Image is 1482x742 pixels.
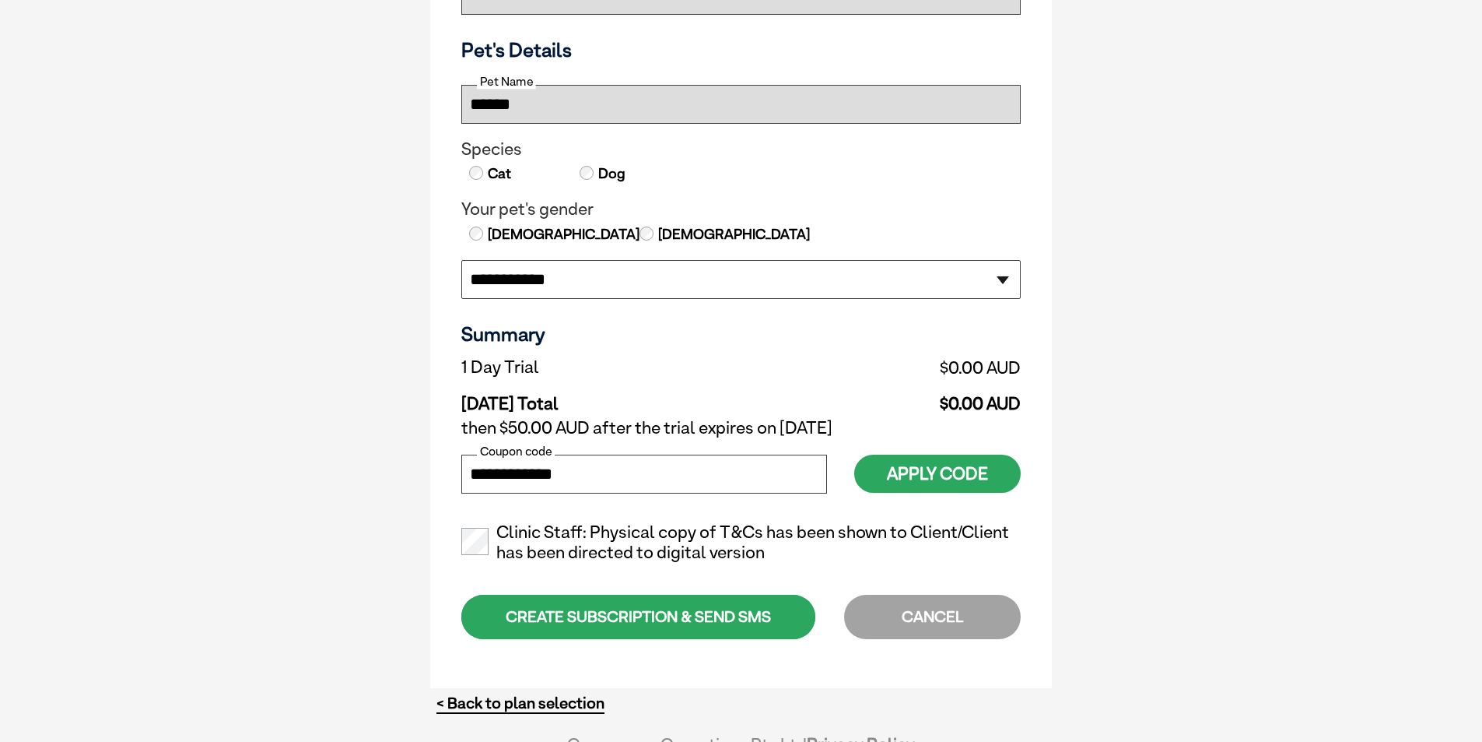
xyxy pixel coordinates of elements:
td: $0.00 AUD [766,353,1021,382]
input: Clinic Staff: Physical copy of T&Cs has been shown to Client/Client has been directed to digital ... [461,528,489,555]
td: [DATE] Total [461,382,766,414]
label: Coupon code [477,445,555,459]
h3: Summary [461,322,1021,346]
div: CREATE SUBSCRIPTION & SEND SMS [461,595,815,639]
h3: Pet's Details [455,38,1027,62]
button: Apply Code [854,455,1021,493]
a: < Back to plan selection [436,694,604,713]
legend: Your pet's gender [461,199,1021,220]
legend: Species [461,139,1021,160]
div: CANCEL [844,595,1021,639]
label: Clinic Staff: Physical copy of T&Cs has been shown to Client/Client has been directed to digital ... [461,522,1021,563]
td: $0.00 AUD [766,382,1021,414]
td: then $50.00 AUD after the trial expires on [DATE] [461,414,1021,442]
td: 1 Day Trial [461,353,766,382]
